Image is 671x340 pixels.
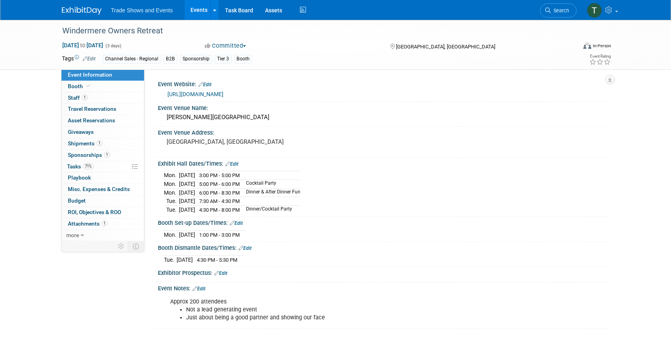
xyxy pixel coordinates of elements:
[68,71,112,78] span: Event Information
[164,230,179,239] td: Mon.
[111,7,173,14] span: Trade Shows and Events
[60,24,565,38] div: Windermere Owners Retreat
[68,197,86,204] span: Budget
[234,55,252,63] div: Booth
[180,55,212,63] div: Sponsorship
[192,286,206,292] a: Edit
[62,70,144,81] a: Event Information
[62,81,144,92] a: Booth
[587,3,602,18] img: Tiff Wagner
[62,42,104,49] span: [DATE] [DATE]
[230,220,243,226] a: Edit
[158,282,609,293] div: Event Notes:
[68,95,88,101] span: Staff
[199,190,240,196] span: 6:00 PM - 8:30 PM
[68,106,116,112] span: Travel Reservations
[66,232,79,238] span: more
[177,255,193,264] td: [DATE]
[167,138,337,145] pre: [GEOGRAPHIC_DATA], [GEOGRAPHIC_DATA]
[530,41,611,53] div: Event Format
[62,93,144,104] a: Staff1
[68,209,121,215] span: ROI, Objectives & ROO
[551,8,569,14] span: Search
[82,95,88,100] span: 1
[199,207,240,213] span: 4:30 PM - 8:00 PM
[241,188,300,197] td: Dinner & After Dinner Fun
[62,115,144,126] a: Asset Reservations
[87,84,90,88] i: Booth reservation complete
[583,42,591,49] img: Format-Inperson.png
[68,117,115,124] span: Asset Reservations
[198,82,211,87] a: Edit
[164,180,179,189] td: Mon.
[186,306,517,314] li: Not a lead generating event
[179,180,195,189] td: [DATE]
[102,220,108,226] span: 1
[62,7,102,15] img: ExhibitDay
[68,129,94,135] span: Giveaways
[67,163,94,170] span: Tasks
[128,241,144,251] td: Toggle Event Tabs
[199,198,240,204] span: 7:30 AM - 4:30 PM
[225,161,238,167] a: Edit
[164,171,179,180] td: Mon.
[158,217,609,227] div: Booth Set-up Dates/Times:
[79,42,87,48] span: to
[164,205,179,214] td: Tue.
[62,54,96,64] td: Tags
[68,83,92,89] span: Booth
[158,127,609,137] div: Event Venue Address:
[179,188,195,197] td: [DATE]
[83,56,96,62] a: Edit
[158,78,609,89] div: Event Website:
[62,195,144,207] a: Budget
[62,104,144,115] a: Travel Reservations
[241,205,300,214] td: Dinner/Cocktail Party
[62,172,144,184] a: Playbook
[197,257,237,263] span: 4:30 PM - 5:30 PM
[62,150,144,161] a: Sponsorships1
[164,255,177,264] td: Tue.
[68,152,110,158] span: Sponsorships
[103,55,161,63] div: Channel Sales - Regional
[105,43,121,48] span: (3 days)
[238,245,252,251] a: Edit
[165,294,522,326] div: Approx 200 attendees
[540,4,577,17] a: Search
[62,230,144,241] a: more
[62,218,144,230] a: Attachments1
[164,111,604,124] div: [PERSON_NAME][GEOGRAPHIC_DATA]
[62,184,144,195] a: Misc. Expenses & Credits
[163,55,177,63] div: B2B
[215,55,231,63] div: Tier 3
[158,267,609,277] div: Exhibitor Prospectus:
[589,54,611,58] div: Event Rating
[68,220,108,227] span: Attachments
[199,172,240,178] span: 3:00 PM - 5:00 PM
[83,163,94,169] span: 71%
[396,44,495,50] span: [GEOGRAPHIC_DATA], [GEOGRAPHIC_DATA]
[179,171,195,180] td: [DATE]
[62,207,144,218] a: ROI, Objectives & ROO
[199,181,240,187] span: 5:00 PM - 6:00 PM
[202,42,249,50] button: Committed
[62,127,144,138] a: Giveaways
[62,161,144,172] a: Tasks71%
[96,140,102,146] span: 1
[179,197,195,206] td: [DATE]
[158,242,609,252] div: Booth Dismantle Dates/Times:
[167,91,223,97] a: [URL][DOMAIN_NAME]
[241,180,300,189] td: Cocktail Party
[164,197,179,206] td: Tue.
[214,270,227,276] a: Edit
[68,140,102,147] span: Shipments
[179,230,195,239] td: [DATE]
[104,152,110,158] span: 1
[158,158,609,168] div: Exhibit Hall Dates/Times:
[186,314,517,322] li: Just about being a good partner and showing our face
[592,43,611,49] div: In-Person
[68,174,91,181] span: Playbook
[179,205,195,214] td: [DATE]
[62,138,144,149] a: Shipments1
[68,186,130,192] span: Misc. Expenses & Credits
